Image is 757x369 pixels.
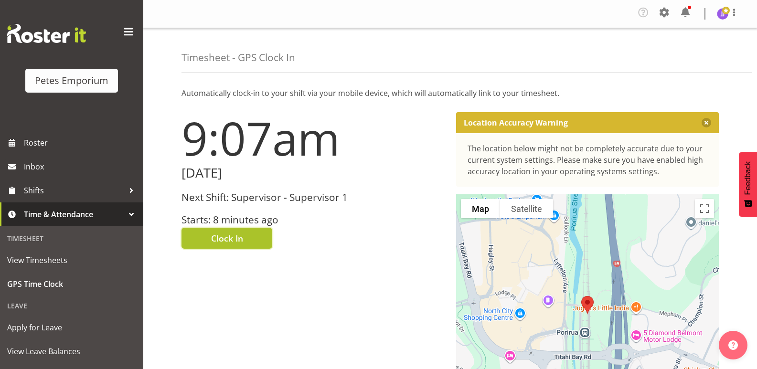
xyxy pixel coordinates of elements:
span: Apply for Leave [7,320,136,335]
a: View Timesheets [2,248,141,272]
span: Clock In [211,232,243,244]
img: janelle-jonkers702.jpg [717,8,728,20]
a: Apply for Leave [2,316,141,339]
a: GPS Time Clock [2,272,141,296]
span: Time & Attendance [24,207,124,221]
span: Feedback [744,161,752,195]
div: Petes Emporium [35,74,108,88]
p: Location Accuracy Warning [464,118,568,127]
img: help-xxl-2.png [728,340,738,350]
span: View Timesheets [7,253,136,267]
div: Timesheet [2,229,141,248]
p: Automatically clock-in to your shift via your mobile device, which will automatically link to you... [181,87,719,99]
img: Rosterit website logo [7,24,86,43]
span: Shifts [24,183,124,198]
span: GPS Time Clock [7,277,136,291]
button: Show satellite imagery [500,199,553,218]
button: Toggle fullscreen view [695,199,714,218]
div: Leave [2,296,141,316]
h3: Next Shift: Supervisor - Supervisor 1 [181,192,445,203]
span: View Leave Balances [7,344,136,358]
button: Clock In [181,228,272,249]
span: Roster [24,136,139,150]
a: View Leave Balances [2,339,141,363]
h2: [DATE] [181,166,445,180]
button: Show street map [461,199,500,218]
button: Close message [702,118,711,127]
div: The location below might not be completely accurate due to your current system settings. Please m... [468,143,708,177]
h4: Timesheet - GPS Clock In [181,52,295,63]
h1: 9:07am [181,112,445,164]
button: Feedback - Show survey [739,152,757,217]
span: Inbox [24,159,139,174]
h3: Starts: 8 minutes ago [181,214,445,225]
